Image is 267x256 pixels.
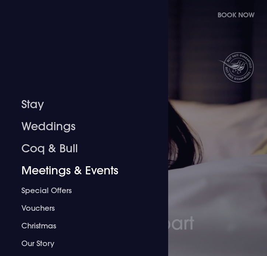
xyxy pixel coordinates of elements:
a: Meetings & Events [21,160,138,182]
a: Special Offers [21,182,138,199]
a: Our Story [21,235,138,252]
a: Stay [21,93,138,115]
a: Christmas [21,217,138,235]
a: Weddings [21,115,138,138]
a: Vouchers [21,199,138,217]
a: Coq & Bull [21,138,138,160]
